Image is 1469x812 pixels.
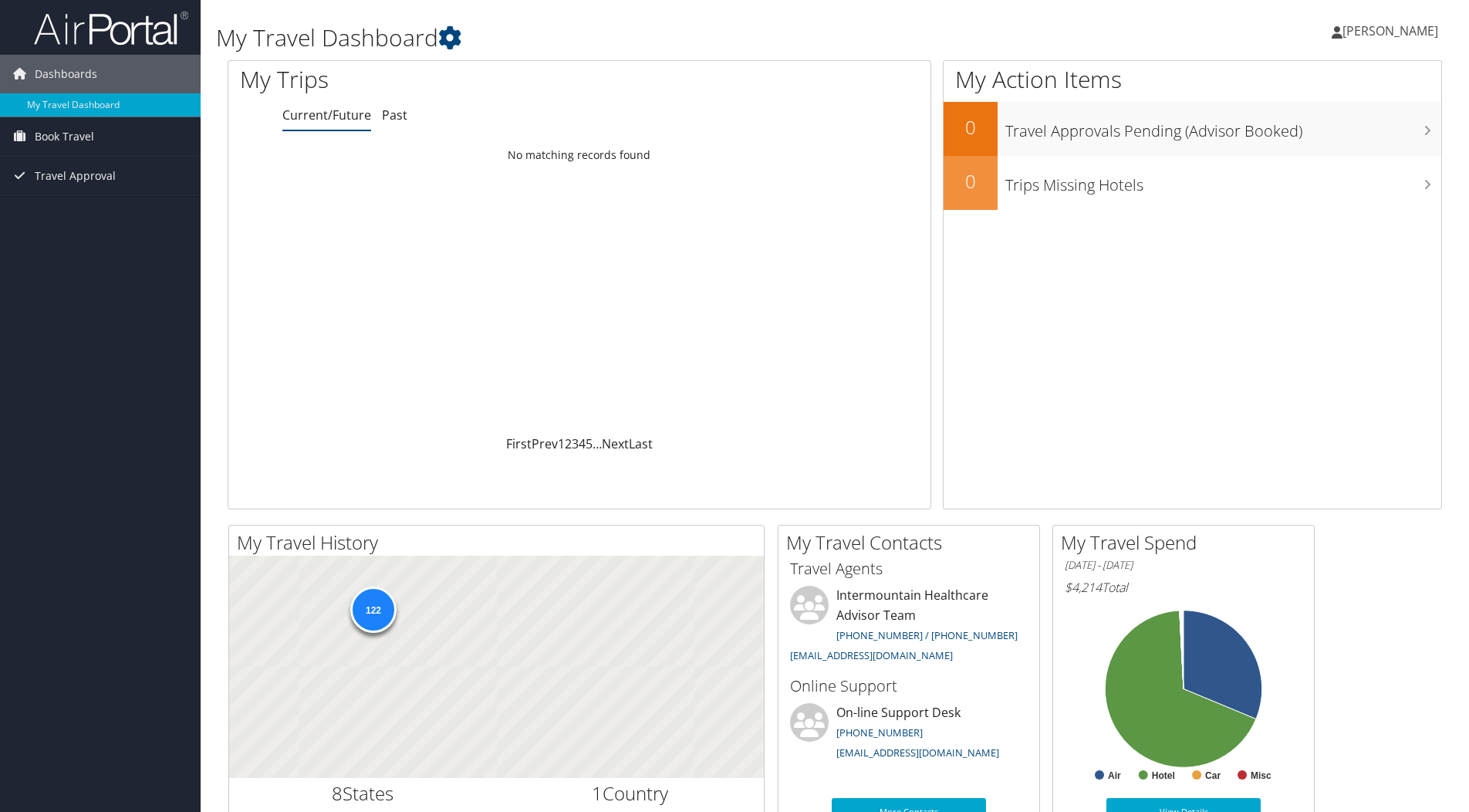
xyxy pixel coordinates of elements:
[1152,770,1175,781] text: Hotel
[350,587,397,633] div: 122
[790,675,1028,697] h3: Online Support
[382,107,407,123] a: Past
[508,780,753,807] h2: Country
[944,63,1441,96] h1: My Action Items
[237,529,764,556] h2: My Travel History
[782,703,1035,766] li: On-line Support Desk
[782,586,1035,668] li: Intermountain Healthcare Advisor Team
[1005,167,1441,196] h3: Trips Missing Hotels
[944,102,1441,156] a: 0Travel Approvals Pending (Advisor Booked)
[34,10,188,46] img: airportal-logo.png
[1065,579,1102,596] span: $4,214
[532,435,558,452] a: Prev
[1065,558,1302,573] h6: [DATE] - [DATE]
[216,22,1041,54] h1: My Travel Dashboard
[565,435,572,452] a: 2
[572,435,579,452] a: 3
[579,435,586,452] a: 4
[1065,579,1302,596] h6: Total
[35,157,116,195] span: Travel Approval
[1061,529,1314,556] h2: My Travel Spend
[602,435,629,452] a: Next
[593,435,602,452] span: …
[506,435,532,452] a: First
[836,628,1018,642] a: [PHONE_NUMBER] / [PHONE_NUMBER]
[1342,22,1438,39] span: [PERSON_NAME]
[944,168,998,195] h2: 0
[241,780,485,807] h2: States
[629,435,653,452] a: Last
[586,435,593,452] a: 5
[786,529,1039,556] h2: My Travel Contacts
[228,141,930,169] td: No matching records found
[35,117,94,156] span: Book Travel
[1205,770,1221,781] text: Car
[790,648,953,662] a: [EMAIL_ADDRESS][DOMAIN_NAME]
[282,107,371,123] a: Current/Future
[836,726,923,739] a: [PHONE_NUMBER]
[1251,770,1271,781] text: Misc
[35,55,97,93] span: Dashboards
[332,780,343,806] span: 8
[790,558,1028,580] h3: Travel Agents
[1005,113,1441,142] h3: Travel Approvals Pending (Advisor Booked)
[558,435,565,452] a: 1
[240,63,626,96] h1: My Trips
[1332,8,1454,54] a: [PERSON_NAME]
[944,156,1441,210] a: 0Trips Missing Hotels
[944,114,998,140] h2: 0
[592,780,603,806] span: 1
[836,746,999,760] a: [EMAIL_ADDRESS][DOMAIN_NAME]
[1108,770,1121,781] text: Air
